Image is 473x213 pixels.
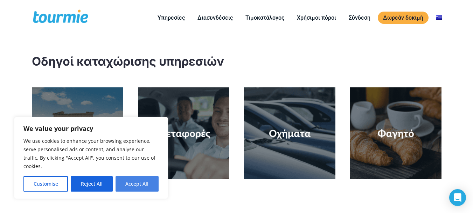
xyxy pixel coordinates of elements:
a: Τιμοκατάλογος [240,13,290,22]
a: Δωρεάν δοκιμή [378,12,429,24]
a: Σύνδεση [343,13,376,22]
a: Διασυνδέσεις [192,13,238,22]
button: Reject All [71,176,112,192]
button: Customise [23,176,68,192]
p: We use cookies to enhance your browsing experience, serve personalised ads or content, and analys... [23,137,159,171]
div: Open Intercom Messenger [449,189,466,206]
button: Accept All [116,176,159,192]
a: Χρήσιμοι πόροι [292,13,341,22]
a: Υπηρεσίες [152,13,190,22]
span: Οδηγοί καταχώρισης υπηρεσιών [32,54,224,68]
p: We value your privacy [23,124,159,133]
